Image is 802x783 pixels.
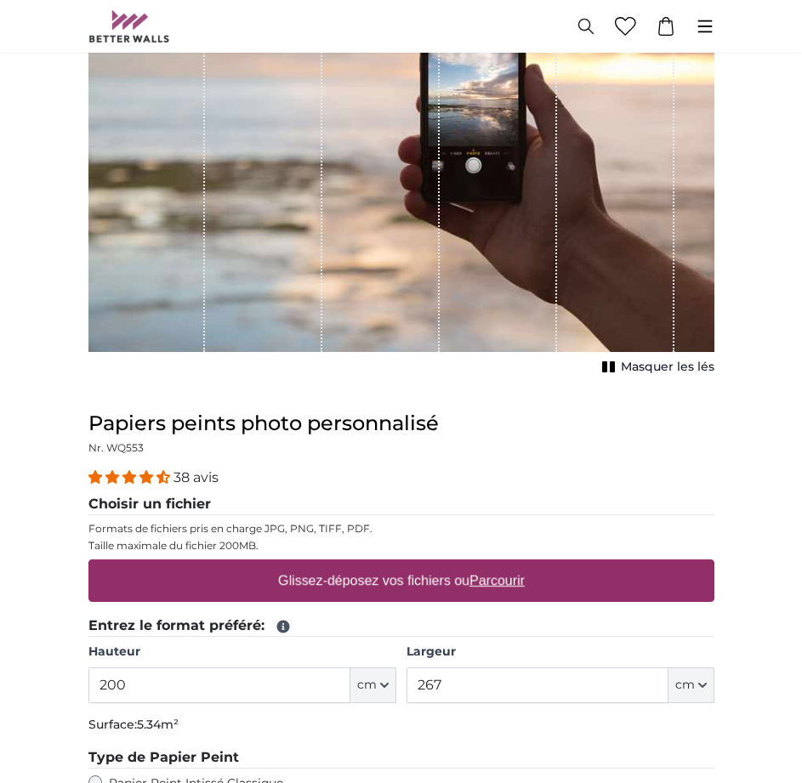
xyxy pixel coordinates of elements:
[469,573,525,587] u: Parcourir
[88,410,714,437] h1: Papiers peints photo personnalisé
[88,441,144,454] span: Nr. WQ553
[137,717,179,732] span: 5.34m²
[88,494,714,515] legend: Choisir un fichier
[173,469,219,485] span: 38 avis
[271,564,532,598] label: Glissez-déposez vos fichiers ou
[88,644,396,661] label: Hauteur
[350,667,396,703] button: cm
[668,667,714,703] button: cm
[597,355,714,379] button: Masquer les lés
[88,747,714,769] legend: Type de Papier Peint
[88,469,173,485] span: 4.34 stars
[88,717,714,734] p: Surface:
[357,677,377,694] span: cm
[88,522,714,536] p: Formats de fichiers pris en charge JPG, PNG, TIFF, PDF.
[88,539,714,553] p: Taille maximale du fichier 200MB.
[675,677,695,694] span: cm
[621,359,714,376] span: Masquer les lés
[88,616,714,637] legend: Entrez le format préféré:
[88,10,170,43] img: Betterwalls
[407,644,714,661] label: Largeur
